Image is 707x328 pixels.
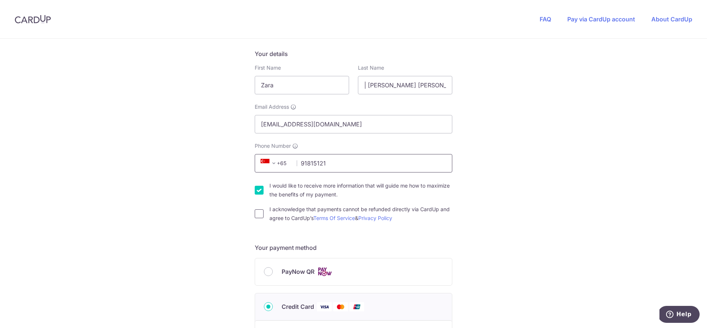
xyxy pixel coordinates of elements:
img: Cards logo [317,267,332,276]
span: PayNow QR [282,267,314,276]
a: Pay via CardUp account [567,15,635,23]
label: I acknowledge that payments cannot be refunded directly via CardUp and agree to CardUp’s & [269,205,452,223]
span: Email Address [255,103,289,111]
a: FAQ [540,15,551,23]
input: Last name [358,76,452,94]
span: Credit Card [282,302,314,311]
img: Mastercard [333,302,348,311]
span: +65 [258,159,292,168]
h5: Your payment method [255,243,452,252]
img: Union Pay [349,302,364,311]
h5: Your details [255,49,452,58]
div: PayNow QR Cards logo [264,267,443,276]
a: About CardUp [651,15,692,23]
span: Phone Number [255,142,291,150]
img: Visa [317,302,332,311]
span: +65 [261,159,278,168]
img: CardUp [15,15,51,24]
input: Email address [255,115,452,133]
a: Terms Of Service [313,215,355,221]
label: I would like to receive more information that will guide me how to maximize the benefits of my pa... [269,181,452,199]
div: Credit Card Visa Mastercard Union Pay [264,302,443,311]
a: Privacy Policy [358,215,392,221]
input: First name [255,76,349,94]
iframe: Opens a widget where you can find more information [659,306,700,324]
label: First Name [255,64,281,71]
label: Last Name [358,64,384,71]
